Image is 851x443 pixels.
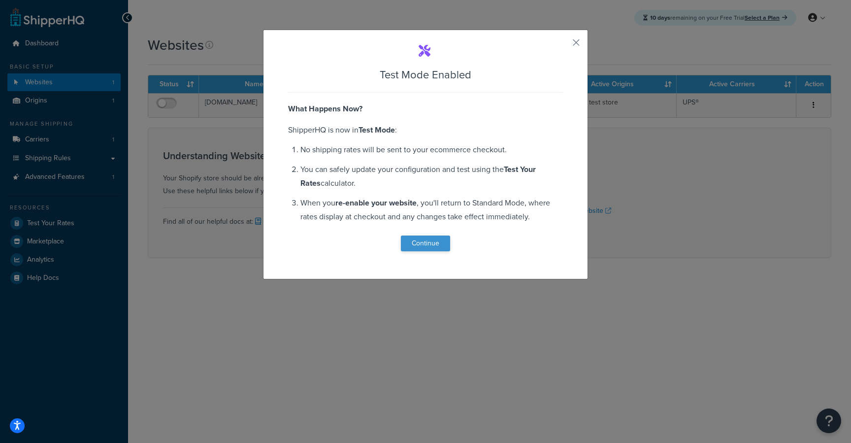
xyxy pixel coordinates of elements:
[300,143,563,157] li: No shipping rates will be sent to your ecommerce checkout.
[300,163,563,190] li: You can safely update your configuration and test using the calculator.
[335,197,417,208] strong: re-enable your website
[288,67,563,82] h3: Test Mode Enabled
[288,123,563,137] p: ShipperHQ is now in :
[288,104,563,113] h3: What Happens Now?
[300,196,563,224] li: When you , you'll return to Standard Mode, where rates display at checkout and any changes take e...
[359,124,395,136] strong: Test Mode
[401,236,450,251] button: Continue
